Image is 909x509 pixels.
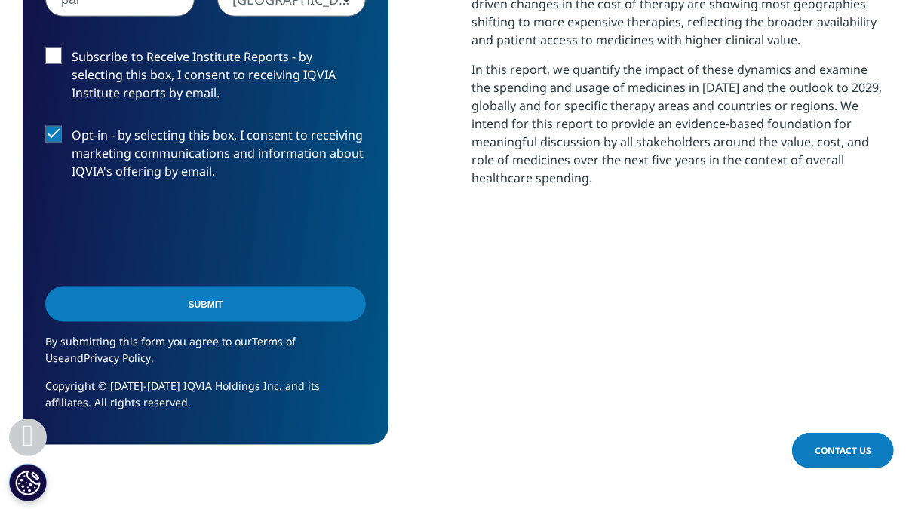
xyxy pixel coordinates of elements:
[471,60,886,198] p: In this report, we quantify the impact of these dynamics and examine the spending and usage of me...
[45,287,366,322] input: Submit
[792,433,894,468] a: Contact Us
[45,48,366,110] label: Subscribe to Receive Institute Reports - by selecting this box, I consent to receiving IQVIA Inst...
[45,126,366,189] label: Opt-in - by selecting this box, I consent to receiving marketing communications and information a...
[9,464,47,501] button: Cookies Settings
[45,333,366,378] p: By submitting this form you agree to our and .
[815,444,871,457] span: Contact Us
[84,351,151,365] a: Privacy Policy
[45,378,366,422] p: Copyright © [DATE]-[DATE] IQVIA Holdings Inc. and its affiliates. All rights reserved.
[45,204,275,263] iframe: reCAPTCHA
